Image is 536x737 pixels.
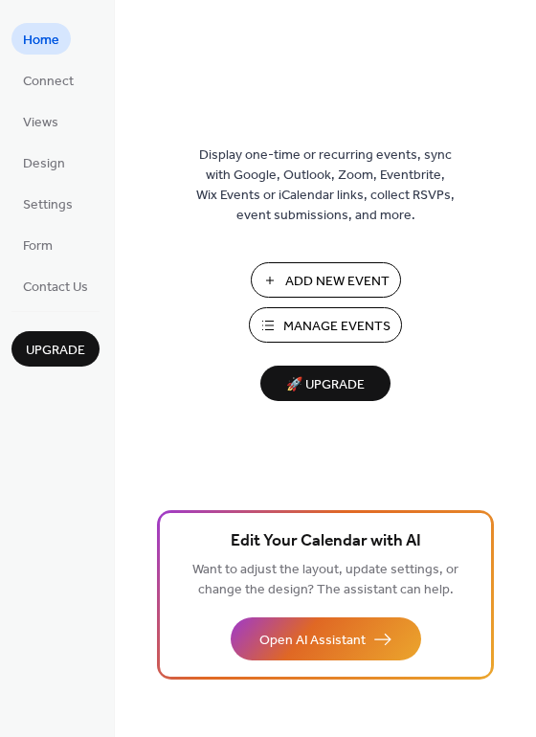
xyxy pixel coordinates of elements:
[11,188,84,219] a: Settings
[11,23,71,55] a: Home
[23,154,65,174] span: Design
[285,272,390,292] span: Add New Event
[23,278,88,298] span: Contact Us
[192,557,458,603] span: Want to adjust the layout, update settings, or change the design? The assistant can help.
[196,145,455,226] span: Display one-time or recurring events, sync with Google, Outlook, Zoom, Eventbrite, Wix Events or ...
[11,105,70,137] a: Views
[26,341,85,361] span: Upgrade
[249,307,402,343] button: Manage Events
[11,146,77,178] a: Design
[23,72,74,92] span: Connect
[23,195,73,215] span: Settings
[11,64,85,96] a: Connect
[23,236,53,257] span: Form
[23,31,59,51] span: Home
[11,270,100,301] a: Contact Us
[272,372,379,398] span: 🚀 Upgrade
[23,113,58,133] span: Views
[11,331,100,367] button: Upgrade
[251,262,401,298] button: Add New Event
[11,229,64,260] a: Form
[259,631,366,651] span: Open AI Assistant
[260,366,391,401] button: 🚀 Upgrade
[231,528,421,555] span: Edit Your Calendar with AI
[231,617,421,660] button: Open AI Assistant
[283,317,391,337] span: Manage Events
